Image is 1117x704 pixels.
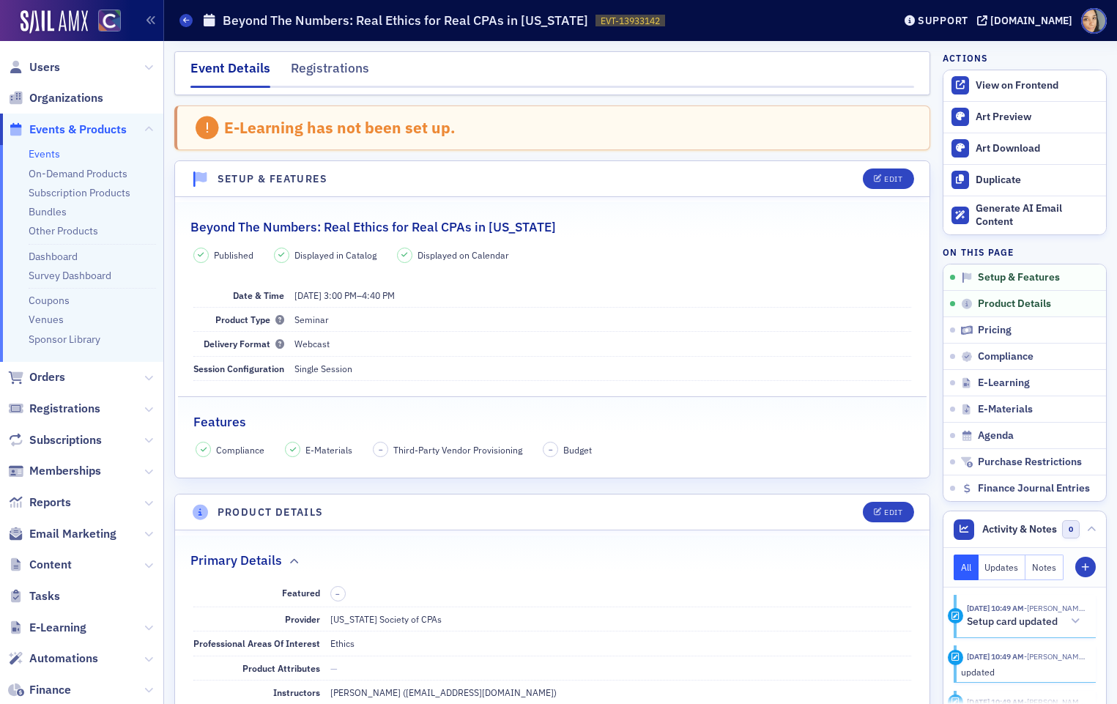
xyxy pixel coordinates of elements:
[418,248,509,262] span: Displayed on Calendar
[29,557,72,573] span: Content
[294,314,329,325] span: Seminar
[8,526,116,542] a: Email Marketing
[8,90,103,106] a: Organizations
[218,171,327,187] h4: Setup & Features
[193,412,246,431] h2: Features
[362,289,395,301] time: 4:40 PM
[977,15,1077,26] button: [DOMAIN_NAME]
[978,377,1030,390] span: E-Learning
[8,557,72,573] a: Content
[98,10,121,32] img: SailAMX
[29,494,71,511] span: Reports
[1062,520,1080,538] span: 0
[976,142,1099,155] div: Art Download
[948,650,963,665] div: Update
[29,59,60,75] span: Users
[8,588,60,604] a: Tasks
[214,248,253,262] span: Published
[918,14,968,27] div: Support
[967,614,1086,629] button: Setup card updated
[943,245,1107,259] h4: On this page
[29,224,98,237] a: Other Products
[215,314,284,325] span: Product Type
[29,463,101,479] span: Memberships
[990,14,1072,27] div: [DOMAIN_NAME]
[29,313,64,326] a: Venues
[979,555,1026,580] button: Updates
[978,271,1060,284] span: Setup & Features
[273,686,320,698] span: Instructors
[8,369,65,385] a: Orders
[8,401,100,417] a: Registrations
[29,401,100,417] span: Registrations
[978,297,1051,311] span: Product Details
[961,665,1086,678] div: updated
[943,196,1106,235] button: Generate AI Email Content
[204,338,284,349] span: Delivery Format
[29,250,78,263] a: Dashboard
[8,122,127,138] a: Events & Products
[976,111,1099,124] div: Art Preview
[863,168,913,189] button: Edit
[976,79,1099,92] div: View on Frontend
[29,167,127,180] a: On-Demand Products
[21,10,88,34] img: SailAMX
[29,294,70,307] a: Coupons
[1081,8,1107,34] span: Profile
[294,289,322,301] span: [DATE]
[978,456,1082,469] span: Purchase Restrictions
[976,202,1099,228] div: Generate AI Email Content
[190,551,282,570] h2: Primary Details
[982,522,1057,537] span: Activity & Notes
[29,205,67,218] a: Bundles
[294,363,352,374] span: Single Session
[335,589,340,599] span: –
[29,186,130,199] a: Subscription Products
[29,432,102,448] span: Subscriptions
[976,174,1099,187] div: Duplicate
[193,637,320,649] span: Professional Areas Of Interest
[379,445,383,455] span: –
[324,289,357,301] time: 3:00 PM
[29,333,100,346] a: Sponsor Library
[967,603,1024,613] time: 6/18/2025 10:49 AM
[242,662,320,674] span: Product Attributes
[285,613,320,625] span: Provider
[29,90,103,106] span: Organizations
[884,508,902,516] div: Edit
[1024,603,1086,613] span: Tiffany Carson
[190,59,270,88] div: Event Details
[601,15,660,27] span: EVT-13933142
[294,289,395,301] span: –
[943,102,1106,133] a: Art Preview
[29,588,60,604] span: Tasks
[1025,555,1064,580] button: Notes
[549,445,553,455] span: –
[330,662,338,674] span: —
[216,443,264,456] span: Compliance
[8,59,60,75] a: Users
[29,526,116,542] span: Email Marketing
[884,175,902,183] div: Edit
[8,651,98,667] a: Automations
[305,443,352,456] span: E-Materials
[967,651,1024,662] time: 6/18/2025 10:49 AM
[8,463,101,479] a: Memberships
[29,682,71,698] span: Finance
[8,432,102,448] a: Subscriptions
[294,248,376,262] span: Displayed in Catalog
[393,443,522,456] span: Third-Party Vendor Provisioning
[88,10,121,34] a: View Homepage
[978,324,1012,337] span: Pricing
[29,122,127,138] span: Events & Products
[967,615,1058,629] h5: Setup card updated
[978,350,1033,363] span: Compliance
[8,682,71,698] a: Finance
[233,289,284,301] span: Date & Time
[954,555,979,580] button: All
[29,269,111,282] a: Survey Dashboard
[978,429,1014,442] span: Agenda
[223,12,588,29] h1: Beyond The Numbers: Real Ethics for Real CPAs in [US_STATE]
[190,218,556,237] h2: Beyond The Numbers: Real Ethics for Real CPAs in [US_STATE]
